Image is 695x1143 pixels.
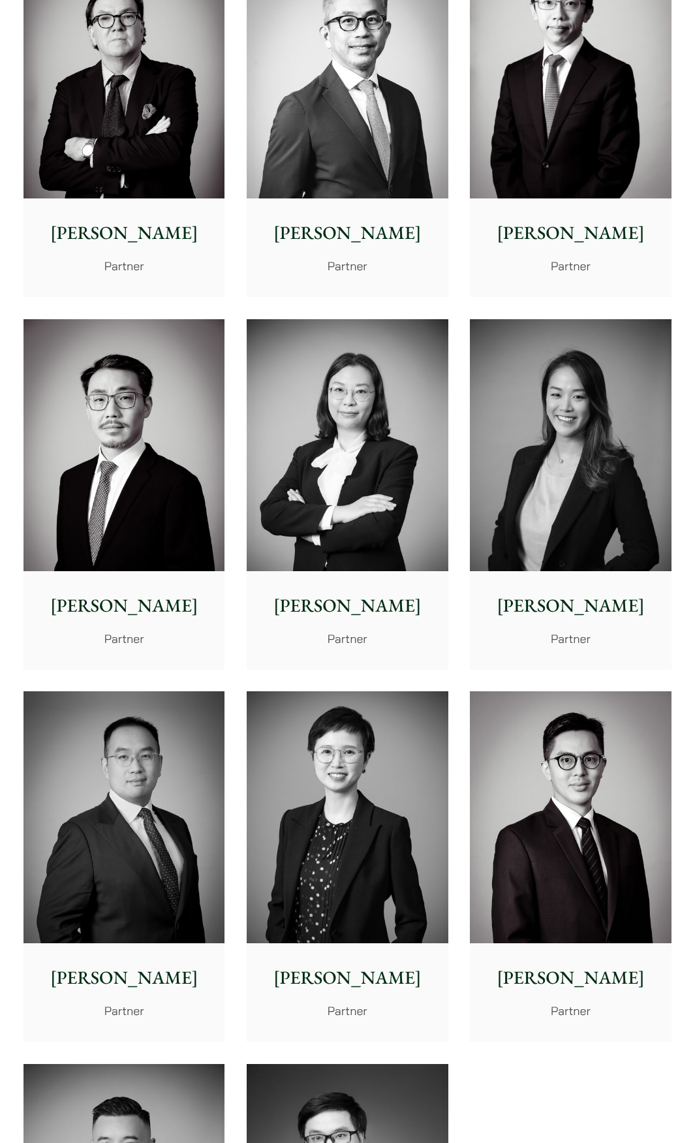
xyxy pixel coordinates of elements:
p: [PERSON_NAME] [480,219,660,247]
p: [PERSON_NAME] [257,592,437,619]
p: Partner [257,257,437,275]
a: [PERSON_NAME] Partner [23,319,224,669]
a: [PERSON_NAME] Partner [23,691,224,1041]
p: [PERSON_NAME] [34,592,214,619]
p: [PERSON_NAME] [480,964,660,992]
p: [PERSON_NAME] [257,219,437,247]
p: Partner [34,1002,214,1020]
p: [PERSON_NAME] [34,964,214,992]
p: Partner [34,257,214,275]
p: Partner [34,630,214,648]
a: [PERSON_NAME] Partner [247,319,448,669]
p: Partner [480,257,660,275]
p: Partner [257,630,437,648]
p: [PERSON_NAME] [480,592,660,619]
p: Partner [480,1002,660,1020]
p: Partner [480,630,660,648]
a: [PERSON_NAME] Partner [247,691,448,1041]
p: [PERSON_NAME] [34,219,214,247]
p: Partner [257,1002,437,1020]
a: [PERSON_NAME] Partner [470,691,671,1041]
p: [PERSON_NAME] [257,964,437,992]
a: [PERSON_NAME] Partner [470,319,671,669]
